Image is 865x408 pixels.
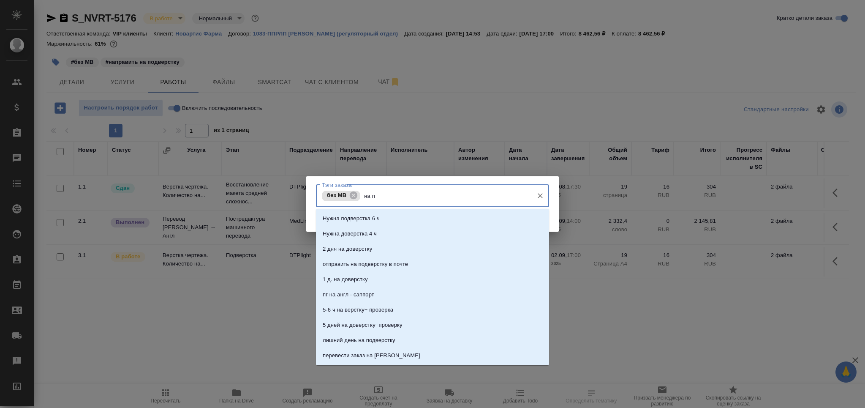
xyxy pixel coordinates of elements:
button: Очистить [534,190,546,202]
span: без МВ [322,192,351,198]
p: Нужна доверстка 4 ч [323,230,377,238]
p: 1 д. на доверстку [323,275,368,284]
p: Нужна подверстка 6 ч [323,214,380,223]
p: 5 дней на доверстку+проверку [323,321,403,329]
div: без МВ [322,191,360,201]
p: лишний день на подверстку [323,336,395,345]
p: 5-6 ч на верстку+ проверка [323,306,393,314]
p: пг на англ - саппорт [323,290,374,299]
p: 2 дня на доверстку [323,245,372,253]
p: перевести заказ на [PERSON_NAME] [323,351,420,360]
p: отправить на подверстку в почте [323,260,408,268]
